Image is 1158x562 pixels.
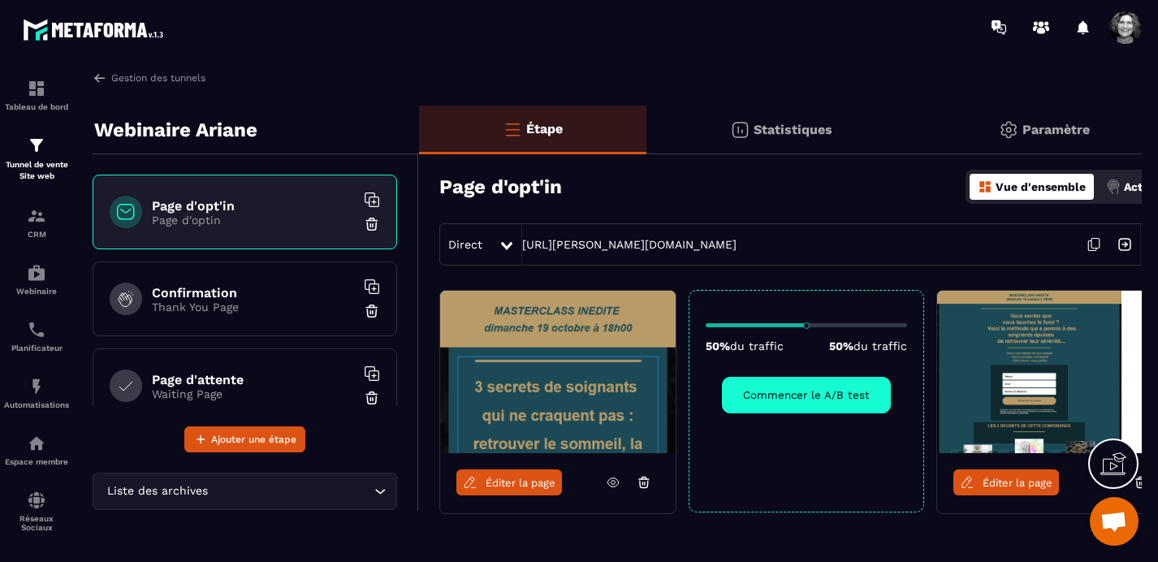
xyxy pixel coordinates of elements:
img: scheduler [27,320,46,339]
a: schedulerschedulerPlanificateur [4,308,69,365]
span: Éditer la page [983,477,1052,489]
img: social-network [27,491,46,510]
a: formationformationTunnel de vente Site web [4,123,69,194]
h3: Page d'opt'in [439,175,562,198]
img: arrow-next.bcc2205e.svg [1109,229,1140,260]
img: stats.20deebd0.svg [730,120,750,140]
span: du traffic [853,339,907,352]
img: trash [364,216,380,232]
img: setting-gr.5f69749f.svg [999,120,1018,140]
p: Espace membre [4,457,69,466]
button: Commencer le A/B test [722,377,891,413]
img: image [440,291,676,453]
p: Thank You Page [152,300,355,313]
p: 50% [829,339,907,352]
img: formation [27,79,46,98]
p: Vue d'ensemble [996,180,1086,193]
img: automations [27,434,46,453]
a: automationsautomationsWebinaire [4,251,69,308]
a: Éditer la page [953,469,1059,495]
img: trash [364,303,380,319]
p: Réseaux Sociaux [4,514,69,532]
button: Ajouter une étape [184,426,305,452]
span: du traffic [730,339,784,352]
div: Search for option [93,473,397,510]
p: Planificateur [4,344,69,352]
p: Statistiques [754,122,832,137]
a: Gestion des tunnels [93,71,205,85]
span: Liste des archives [103,482,211,500]
img: automations [27,377,46,396]
p: Tunnel de vente Site web [4,159,69,182]
h6: Page d'attente [152,372,355,387]
input: Search for option [211,482,370,500]
a: social-networksocial-networkRéseaux Sociaux [4,478,69,544]
a: formationformationCRM [4,194,69,251]
span: Ajouter une étape [211,431,296,447]
img: arrow [93,71,107,85]
img: formation [27,136,46,155]
p: CRM [4,230,69,239]
img: bars-o.4a397970.svg [503,119,522,139]
img: dashboard-orange.40269519.svg [978,179,992,194]
p: Waiting Page [152,387,355,400]
img: actions.d6e523a2.png [1106,179,1121,194]
p: Paramètre [1022,122,1090,137]
img: automations [27,263,46,283]
a: automationsautomationsEspace membre [4,421,69,478]
h6: Page d'opt'in [152,198,355,214]
span: Éditer la page [486,477,555,489]
p: Étape [526,121,563,136]
p: Page d'optin [152,214,355,227]
h6: Confirmation [152,285,355,300]
a: [URL][PERSON_NAME][DOMAIN_NAME] [522,238,737,251]
a: automationsautomationsAutomatisations [4,365,69,421]
a: Éditer la page [456,469,562,495]
div: Ouvrir le chat [1090,497,1139,546]
p: Webinaire [4,287,69,296]
a: formationformationTableau de bord [4,67,69,123]
p: Tableau de bord [4,102,69,111]
img: trash [364,390,380,406]
p: Webinaire Ariane [94,114,257,146]
p: Automatisations [4,400,69,409]
span: Direct [448,238,482,251]
img: logo [23,15,169,45]
p: 50% [706,339,784,352]
img: formation [27,206,46,226]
